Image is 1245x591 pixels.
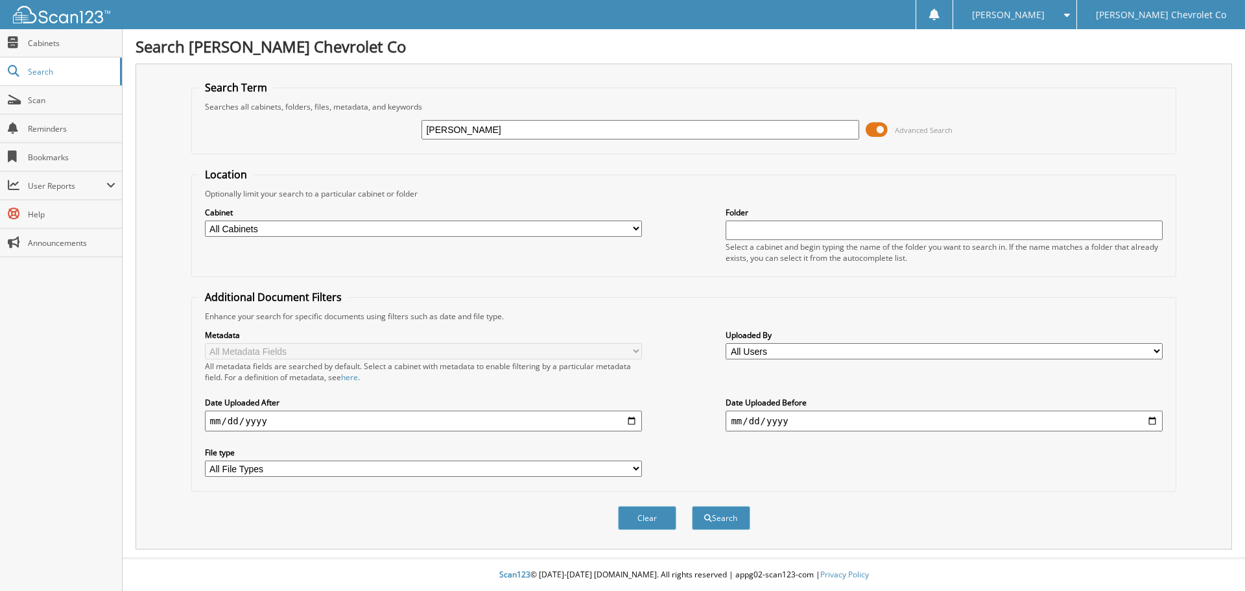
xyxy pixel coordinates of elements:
label: Cabinet [205,207,642,218]
span: Bookmarks [28,152,115,163]
span: Search [28,66,113,77]
input: end [726,411,1163,431]
label: File type [205,447,642,458]
span: Help [28,209,115,220]
input: start [205,411,642,431]
button: Clear [618,506,676,530]
a: Privacy Policy [820,569,869,580]
span: Cabinets [28,38,115,49]
h1: Search [PERSON_NAME] Chevrolet Co [136,36,1232,57]
span: Advanced Search [895,125,953,135]
label: Uploaded By [726,330,1163,341]
label: Folder [726,207,1163,218]
span: Reminders [28,123,115,134]
span: Announcements [28,237,115,248]
span: Scan123 [499,569,530,580]
button: Search [692,506,750,530]
a: here [341,372,358,383]
div: Enhance your search for specific documents using filters such as date and file type. [198,311,1170,322]
div: Optionally limit your search to a particular cabinet or folder [198,188,1170,199]
legend: Search Term [198,80,274,95]
img: scan123-logo-white.svg [13,6,110,23]
span: [PERSON_NAME] Chevrolet Co [1096,11,1226,19]
span: [PERSON_NAME] [972,11,1045,19]
div: Select a cabinet and begin typing the name of the folder you want to search in. If the name match... [726,241,1163,263]
div: Searches all cabinets, folders, files, metadata, and keywords [198,101,1170,112]
iframe: Chat Widget [1180,529,1245,591]
label: Date Uploaded Before [726,397,1163,408]
legend: Additional Document Filters [198,290,348,304]
label: Date Uploaded After [205,397,642,408]
label: Metadata [205,330,642,341]
div: All metadata fields are searched by default. Select a cabinet with metadata to enable filtering b... [205,361,642,383]
div: © [DATE]-[DATE] [DOMAIN_NAME]. All rights reserved | appg02-scan123-com | [123,559,1245,591]
legend: Location [198,167,254,182]
span: User Reports [28,180,106,191]
span: Scan [28,95,115,106]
